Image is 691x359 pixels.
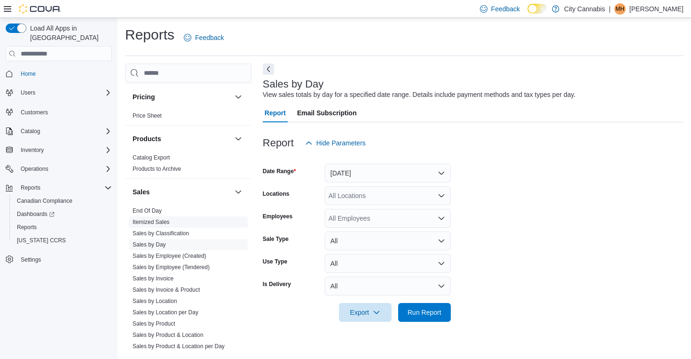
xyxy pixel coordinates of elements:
a: [US_STATE] CCRS [13,235,70,246]
span: Catalog [17,126,112,137]
span: Canadian Compliance [13,195,112,207]
span: Sales by Employee (Tendered) [133,263,210,271]
img: Cova [19,4,61,14]
span: Users [17,87,112,98]
a: Catalog Export [133,154,170,161]
a: Sales by Product & Location per Day [133,343,225,350]
button: Hide Parameters [301,134,369,152]
button: Open list of options [438,192,445,199]
span: Email Subscription [297,104,357,122]
a: Canadian Compliance [13,195,76,207]
a: Feedback [180,28,228,47]
span: Inventory [17,144,112,156]
a: Sales by Classification [133,230,189,237]
span: [US_STATE] CCRS [17,237,66,244]
span: Sales by Employee (Created) [133,252,206,260]
span: Itemized Sales [133,218,170,226]
label: Is Delivery [263,280,291,288]
span: Customers [17,106,112,118]
label: Employees [263,213,292,220]
h3: Sales by Day [263,79,324,90]
button: Users [17,87,39,98]
span: Load All Apps in [GEOGRAPHIC_DATA] [26,24,112,42]
span: Settings [21,256,41,263]
h1: Reports [125,25,174,44]
a: Sales by Product & Location [133,332,204,338]
div: View sales totals by day for a specified date range. Details include payment methods and tax type... [263,90,576,100]
span: Customers [21,109,48,116]
span: End Of Day [133,207,162,215]
button: Pricing [133,92,231,102]
label: Date Range [263,168,296,175]
span: Feedback [195,33,224,42]
h3: Report [263,137,294,149]
p: | [609,3,611,15]
label: Sale Type [263,235,289,243]
button: Catalog [2,125,116,138]
button: Pricing [233,91,244,103]
div: Pricing [125,110,251,125]
button: Canadian Compliance [9,194,116,207]
input: Dark Mode [527,4,547,14]
span: Canadian Compliance [17,197,72,205]
span: Products to Archive [133,165,181,173]
a: Itemized Sales [133,219,170,225]
button: All [325,231,451,250]
span: Dashboards [13,208,112,220]
span: Report [265,104,286,122]
button: Inventory [2,144,116,157]
span: Settings [17,254,112,265]
button: Inventory [17,144,47,156]
h3: Products [133,134,161,144]
a: Sales by Invoice & Product [133,287,200,293]
span: Catalog [21,128,40,135]
button: Reports [2,181,116,194]
a: Settings [17,254,45,265]
button: Reports [17,182,44,193]
button: Catalog [17,126,44,137]
button: [DATE] [325,164,451,183]
button: Settings [2,253,116,266]
a: Price Sheet [133,112,162,119]
span: Sales by Invoice & Product [133,286,200,294]
button: Operations [17,163,52,175]
button: Export [339,303,392,322]
span: Sales by Product & Location [133,331,204,339]
a: Sales by Location per Day [133,309,198,316]
span: Run Report [408,308,441,317]
span: Hide Parameters [316,138,366,148]
a: Home [17,68,39,80]
span: Operations [17,163,112,175]
span: Operations [21,165,48,173]
label: Use Type [263,258,287,265]
button: Products [233,133,244,144]
span: Reports [17,182,112,193]
button: Run Report [398,303,451,322]
span: Home [21,70,36,78]
p: City Cannabis [564,3,605,15]
button: Sales [133,187,231,197]
span: Reports [17,223,37,231]
button: All [325,277,451,295]
span: Users [21,89,35,96]
button: Users [2,86,116,99]
a: Sales by Invoice [133,275,173,282]
button: Home [2,67,116,80]
span: Sales by Product [133,320,175,327]
span: MH [616,3,625,15]
a: Dashboards [9,207,116,221]
nav: Complex example [6,63,112,291]
a: Sales by Day [133,241,166,248]
a: Reports [13,222,40,233]
span: Sales by Location [133,297,177,305]
span: Washington CCRS [13,235,112,246]
span: Reports [21,184,40,191]
button: Reports [9,221,116,234]
span: Export [345,303,386,322]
